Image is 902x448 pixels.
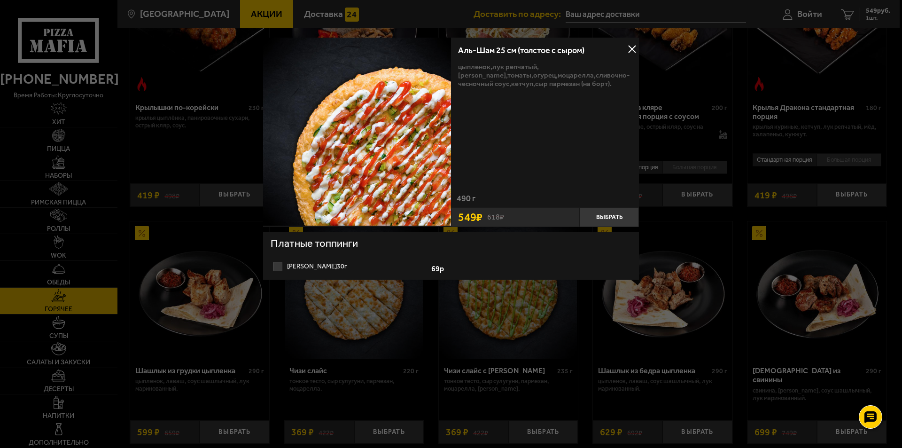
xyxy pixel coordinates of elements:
[271,236,631,253] h4: Платные топпинги
[458,46,632,55] h3: Аль-Шам 25 см (толстое с сыром)
[458,212,482,223] span: 549 ₽
[580,207,639,227] button: Выбрать
[271,259,446,274] li: Соус Деликатес
[451,194,639,207] div: 490 г
[458,63,632,88] p: цыпленок, лук репчатый, [PERSON_NAME], томаты, огурец, моцарелла, сливочно-чесночный соус, кетчуп...
[487,213,504,221] s: 618 ₽
[431,265,446,273] strong: 69 р
[263,38,451,226] img: Аль-Шам 25 см (толстое с сыром)
[271,259,446,274] label: [PERSON_NAME] 30г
